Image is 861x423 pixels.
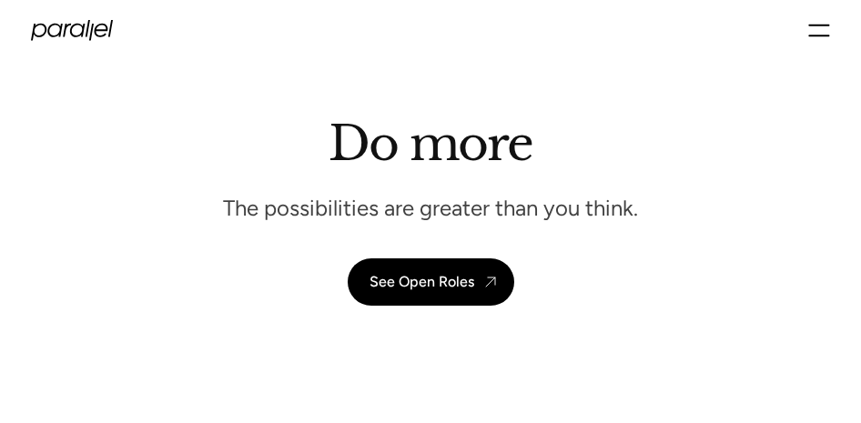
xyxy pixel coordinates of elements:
div: menu [808,15,830,46]
a: home [31,20,113,41]
div: See Open Roles [370,273,474,290]
h1: Do more [329,116,532,172]
p: The possibilities are greater than you think. [223,194,638,222]
a: See Open Roles [348,258,514,306]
